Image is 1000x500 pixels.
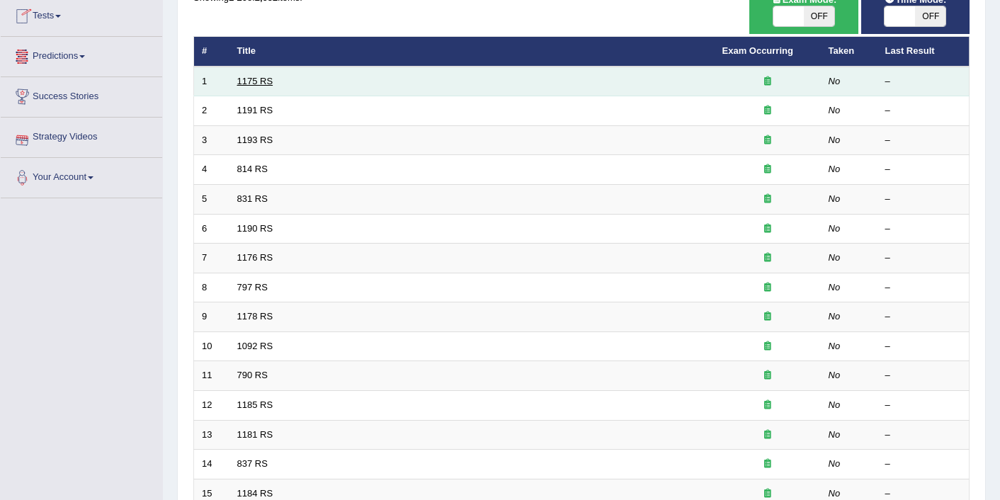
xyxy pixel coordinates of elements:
div: Exam occurring question [722,104,813,118]
div: – [885,340,962,353]
a: Strategy Videos [1,118,162,153]
div: – [885,369,962,382]
div: – [885,399,962,412]
a: 1181 RS [237,429,273,440]
em: No [829,135,841,145]
div: Exam occurring question [722,340,813,353]
a: 1175 RS [237,76,273,86]
td: 13 [194,420,229,450]
div: Exam occurring question [722,193,813,206]
a: Predictions [1,37,162,72]
td: 9 [194,302,229,332]
td: 2 [194,96,229,126]
div: Exam occurring question [722,75,813,89]
div: – [885,428,962,442]
a: 831 RS [237,193,268,204]
td: 12 [194,390,229,420]
td: 8 [194,273,229,302]
div: Exam occurring question [722,222,813,236]
em: No [829,193,841,204]
div: Exam occurring question [722,310,813,324]
div: Exam occurring question [722,163,813,176]
th: Title [229,37,715,67]
a: Your Account [1,158,162,193]
div: – [885,193,962,206]
a: 1092 RS [237,341,273,351]
td: 4 [194,155,229,185]
em: No [829,429,841,440]
div: – [885,310,962,324]
em: No [829,282,841,292]
em: No [829,252,841,263]
span: OFF [804,6,834,26]
em: No [829,488,841,499]
div: Exam occurring question [722,251,813,265]
td: 11 [194,361,229,391]
em: No [829,76,841,86]
div: Exam occurring question [722,134,813,147]
a: 1176 RS [237,252,273,263]
em: No [829,341,841,351]
div: Exam occurring question [722,369,813,382]
div: – [885,163,962,176]
a: 1178 RS [237,311,273,322]
div: – [885,75,962,89]
em: No [829,311,841,322]
div: Exam occurring question [722,428,813,442]
div: – [885,134,962,147]
td: 6 [194,214,229,244]
em: No [829,370,841,380]
a: 814 RS [237,164,268,174]
td: 3 [194,125,229,155]
div: Exam occurring question [722,281,813,295]
span: OFF [915,6,945,26]
em: No [829,223,841,234]
a: 1193 RS [237,135,273,145]
div: – [885,281,962,295]
a: Exam Occurring [722,45,793,56]
em: No [829,105,841,115]
div: Exam occurring question [722,458,813,471]
div: – [885,458,962,471]
th: Taken [821,37,877,67]
th: Last Result [877,37,970,67]
td: 14 [194,450,229,479]
a: Success Stories [1,77,162,113]
a: 837 RS [237,458,268,469]
div: – [885,222,962,236]
th: # [194,37,229,67]
em: No [829,458,841,469]
td: 5 [194,185,229,215]
a: 1191 RS [237,105,273,115]
em: No [829,164,841,174]
div: – [885,251,962,265]
td: 7 [194,244,229,273]
td: 1 [194,67,229,96]
a: 1185 RS [237,399,273,410]
div: Exam occurring question [722,399,813,412]
em: No [829,399,841,410]
a: 790 RS [237,370,268,380]
td: 10 [194,331,229,361]
div: – [885,104,962,118]
a: 797 RS [237,282,268,292]
a: 1184 RS [237,488,273,499]
a: 1190 RS [237,223,273,234]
